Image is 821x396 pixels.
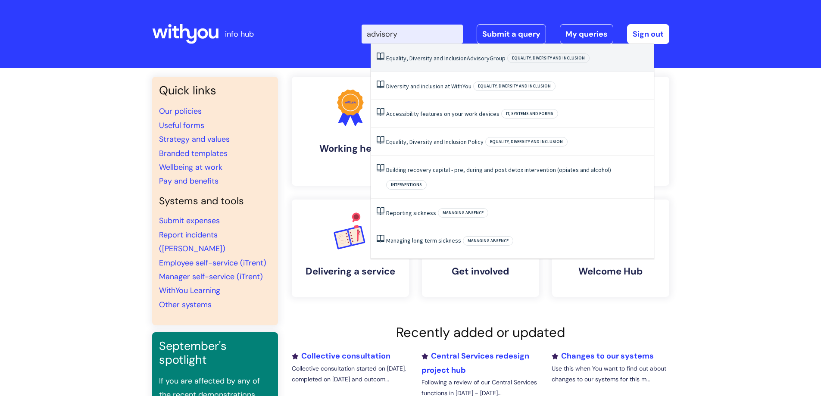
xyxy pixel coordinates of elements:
[552,363,669,385] p: Use this when You want to find out about changes to our systems for this m...
[438,208,488,218] span: Managing absence
[159,299,212,310] a: Other systems
[159,230,225,254] a: Report incidents ([PERSON_NAME])
[159,106,202,116] a: Our policies
[501,109,558,118] span: IT, systems and forms
[159,258,266,268] a: Employee self-service (iTrent)
[386,180,427,190] span: Interventions
[627,24,669,44] a: Sign out
[467,54,490,62] span: Advisory
[421,351,529,375] a: Central Services redesign project hub
[485,137,568,147] span: Equality, Diversity and Inclusion
[507,53,590,63] span: Equality, Diversity and Inclusion
[159,148,228,159] a: Branded templates
[386,166,611,174] a: Building recovery capital - pre, during and post detox intervention (opiates and alcohol)
[292,363,409,385] p: Collective consultation started on [DATE], completed on [DATE] and outcom...
[159,176,219,186] a: Pay and benefits
[159,285,220,296] a: WithYou Learning
[386,54,506,62] a: Equality, Diversity and InclusionAdvisoryGroup
[429,266,532,277] h4: Get involved
[386,138,484,146] a: Equality, Diversity and Inclusion Policy
[299,143,402,154] h4: Working here
[473,81,556,91] span: Equality, Diversity and Inclusion
[362,25,463,44] input: Search
[386,209,436,217] a: Reporting sickness
[159,134,230,144] a: Strategy and values
[159,339,271,367] h3: September's spotlight
[386,82,471,90] a: Diversity and inclusion at WithYou
[292,200,409,297] a: Delivering a service
[463,236,513,246] span: Managing absence
[159,162,222,172] a: Wellbeing at work
[159,215,220,226] a: Submit expenses
[292,324,669,340] h2: Recently added or updated
[225,27,254,41] p: info hub
[292,351,390,361] a: Collective consultation
[477,24,546,44] a: Submit a query
[559,266,662,277] h4: Welcome Hub
[159,271,263,282] a: Manager self-service (iTrent)
[159,84,271,97] h3: Quick links
[159,195,271,207] h4: Systems and tools
[386,110,499,118] a: Accessibility features on your work devices
[292,77,409,186] a: Working here
[386,237,461,244] a: Managing long term sickness
[362,24,669,44] div: | -
[159,120,204,131] a: Useful forms
[299,266,402,277] h4: Delivering a service
[552,351,654,361] a: Changes to our systems
[560,24,613,44] a: My queries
